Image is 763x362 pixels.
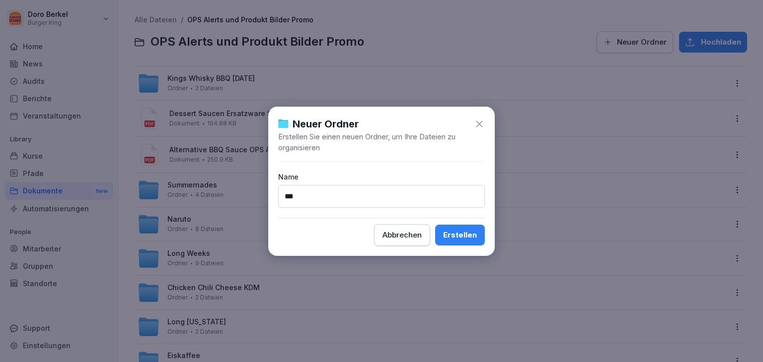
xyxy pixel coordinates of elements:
[278,172,485,182] p: Name
[278,131,485,153] p: Erstellen Sie einen neuen Ordner, um Ihre Dateien zu organisieren
[435,225,485,245] button: Erstellen
[443,230,477,241] div: Erstellen
[382,230,422,241] div: Abbrechen
[374,224,430,246] button: Abbrechen
[293,117,359,131] h1: Neuer Ordner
